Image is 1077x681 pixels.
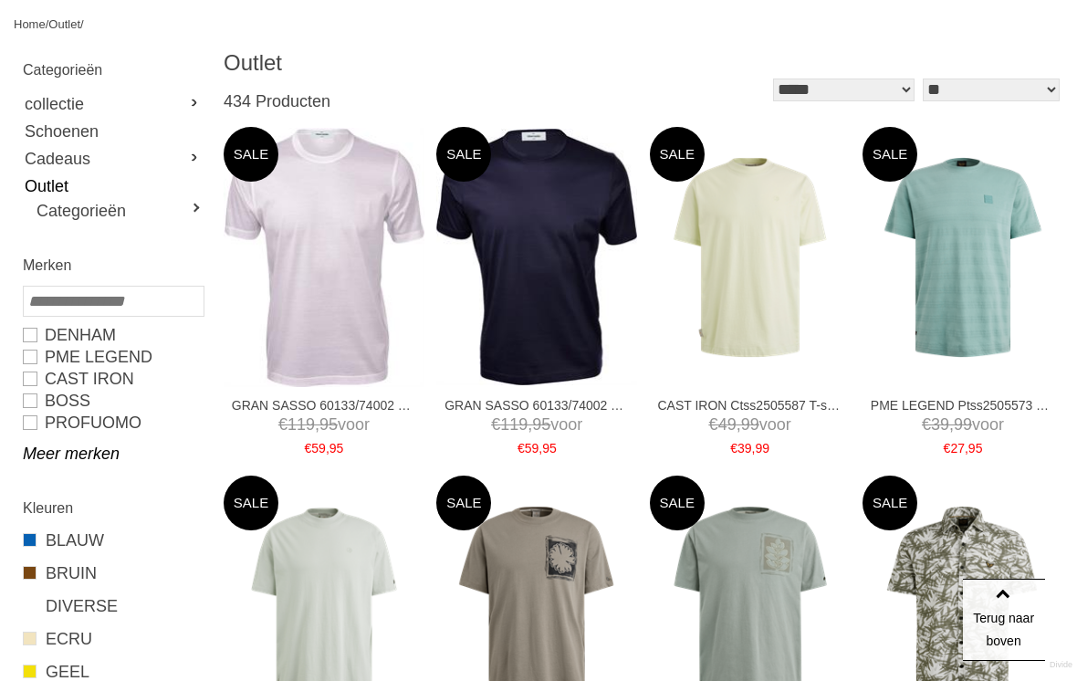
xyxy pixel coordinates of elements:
span: 99 [954,415,972,434]
a: CAST IRON [23,368,203,390]
span: , [315,415,319,434]
span: 39 [737,441,752,456]
span: voor [658,414,842,436]
span: 99 [741,415,759,434]
span: , [752,441,756,456]
a: DIVERSE [23,594,203,618]
img: PME LEGEND Ptss2505573 T-shirts [863,157,1063,358]
a: Schoenen [23,118,203,145]
a: Home [14,17,46,31]
a: collectie [23,90,203,118]
a: Categorieën [37,200,203,222]
a: GRAN SASSO 60133/74002 T-shirts [444,397,629,414]
h2: Merken [23,254,203,277]
span: 59 [525,441,539,456]
span: voor [871,414,1055,436]
a: Outlet [23,173,203,200]
span: € [278,415,288,434]
span: 95 [532,415,550,434]
a: PROFUOMO [23,412,203,434]
img: GRAN SASSO 60133/74002 T-shirts [436,129,637,385]
span: 59 [311,441,326,456]
span: , [949,415,954,434]
span: 434 Producten [224,92,330,110]
a: PME LEGEND [23,346,203,368]
span: 39 [931,415,949,434]
img: CAST IRON Ctss2505587 T-shirts [650,157,851,358]
h1: Outlet [224,49,643,77]
img: GRAN SASSO 60133/74002 T-shirts [224,128,424,387]
a: BRUIN [23,561,203,585]
a: ECRU [23,627,203,651]
span: € [709,415,718,434]
span: , [965,441,968,456]
a: PME LEGEND Ptss2505573 T-shirts [871,397,1055,414]
span: voor [232,414,416,436]
span: € [491,415,500,434]
h2: Kleuren [23,497,203,519]
span: voor [444,414,629,436]
span: 99 [756,441,770,456]
h2: Categorieën [23,58,203,81]
span: € [922,415,931,434]
span: , [326,441,329,456]
a: Outlet [48,17,80,31]
span: / [46,17,49,31]
span: 27 [950,441,965,456]
span: , [538,441,542,456]
span: 119 [288,415,315,434]
span: 95 [329,441,344,456]
span: 49 [718,415,737,434]
span: € [305,441,312,456]
a: GRAN SASSO 60133/74002 T-shirts [232,397,416,414]
span: / [80,17,84,31]
a: CAST IRON Ctss2505587 T-shirts [658,397,842,414]
span: 95 [968,441,983,456]
span: 119 [500,415,528,434]
a: DENHAM [23,324,203,346]
a: Terug naar boven [963,579,1045,661]
span: € [518,441,525,456]
a: Meer merken [23,443,203,465]
a: Cadeaus [23,145,203,173]
span: 95 [542,441,557,456]
a: BOSS [23,390,203,412]
span: , [737,415,741,434]
span: € [944,441,951,456]
span: € [730,441,737,456]
span: 95 [319,415,338,434]
a: BLAUW [23,529,203,552]
span: , [528,415,532,434]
